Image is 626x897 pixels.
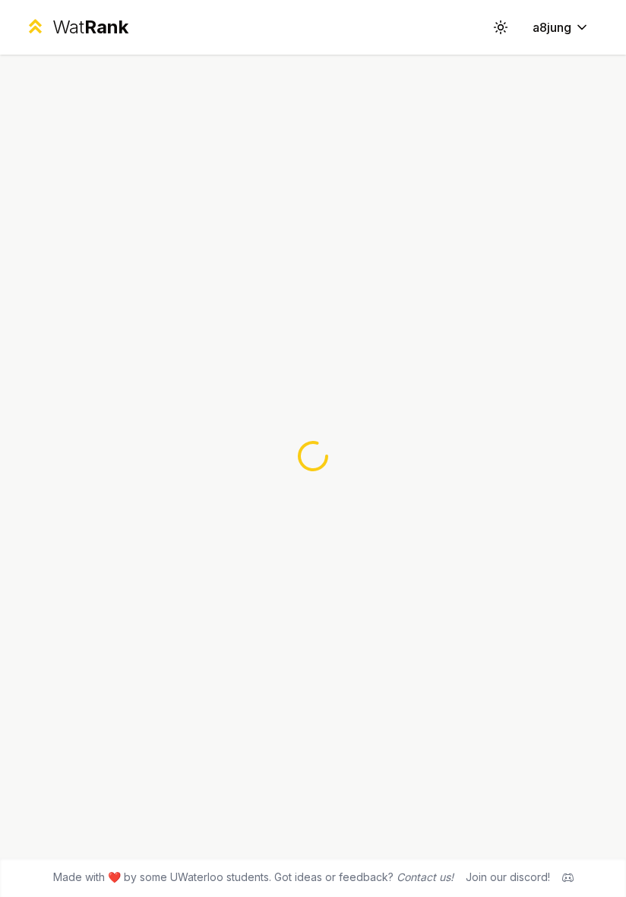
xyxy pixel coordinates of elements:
[533,18,571,36] span: a8jung
[520,14,602,41] button: a8jung
[24,15,128,39] a: WatRank
[52,15,128,39] div: Wat
[466,870,550,885] div: Join our discord!
[397,870,454,883] a: Contact us!
[53,870,454,885] span: Made with ❤️ by some UWaterloo students. Got ideas or feedback?
[84,16,128,38] span: Rank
